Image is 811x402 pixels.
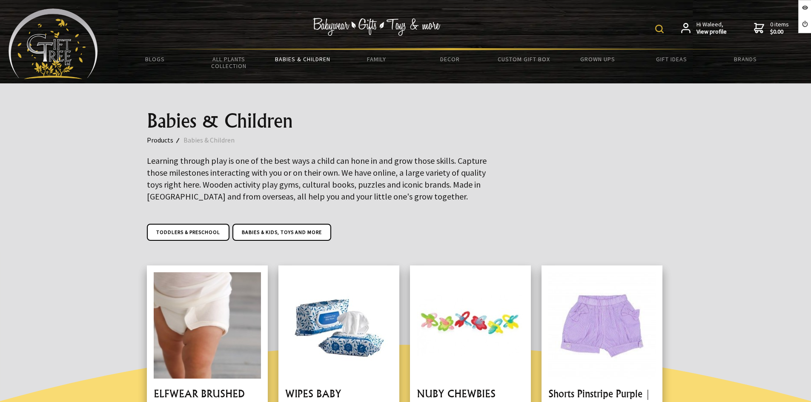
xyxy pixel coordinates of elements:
a: BLOGS [118,50,192,68]
a: Family [339,50,413,68]
span: 0 items [770,20,789,36]
a: Babies & Kids, toys and more [232,224,331,241]
img: Babyware - Gifts - Toys and more... [9,9,98,79]
strong: $0.00 [770,28,789,36]
img: Babywear - Gifts - Toys & more [313,18,441,36]
h1: Babies & Children [147,111,665,131]
a: Babies & Children [183,134,245,145]
a: Custom Gift Box [487,50,561,68]
strong: View profile [696,28,727,36]
a: 0 items$0.00 [754,21,789,36]
a: All Plants Collection [192,50,266,75]
a: Hi Waleed,View profile [681,21,727,36]
a: Toddlers & Preschool [147,224,229,241]
span: Hi Waleed, [696,21,727,36]
a: Babies & Children [266,50,339,68]
a: Grown Ups [561,50,634,68]
big: Learning through play is one of the best ways a child can hone in and grow those skills. Capture ... [147,155,487,202]
a: Products [147,134,183,145]
a: Decor [413,50,487,68]
img: product search [655,25,664,33]
a: Brands [708,50,782,68]
a: Gift Ideas [635,50,708,68]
